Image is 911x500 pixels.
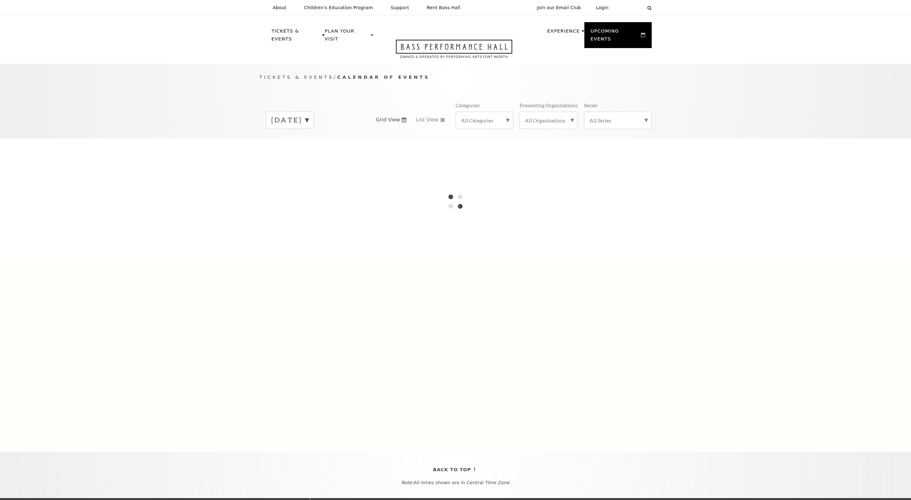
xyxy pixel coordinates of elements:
[272,27,321,46] p: Tickets & Events
[337,74,430,80] span: Calendar of Events
[376,116,400,123] span: Grid View
[619,5,641,11] select: Select:
[273,5,286,10] p: About
[456,102,480,108] p: Categories
[520,102,578,108] p: Presenting Organizations
[433,466,471,474] span: Back To Top
[260,74,334,80] span: Tickets & Events
[325,27,369,46] p: Plan Your Visit
[525,117,572,124] label: All Organizations
[589,117,646,124] label: All Series
[271,115,309,125] label: [DATE]
[6,480,905,485] p: All times shown are in Central Time Zone
[416,116,438,123] span: List View
[591,27,640,46] p: Upcoming Events
[461,117,508,124] label: All Categories
[427,5,460,10] p: Rent Bass Hall
[584,102,598,108] p: Series
[547,27,580,39] p: Experience
[304,5,373,10] p: Children's Education Program
[391,5,409,10] p: Support
[401,480,414,485] em: Note:
[260,73,652,81] p: /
